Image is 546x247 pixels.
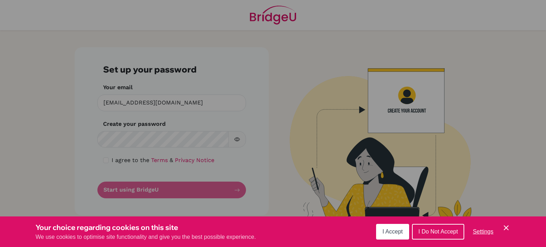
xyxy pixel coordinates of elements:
span: Settings [473,229,493,235]
button: Settings [467,225,499,239]
button: Save and close [502,224,510,232]
button: I Accept [376,224,409,240]
span: I Accept [382,229,403,235]
span: I Do Not Accept [418,229,458,235]
button: I Do Not Accept [412,224,464,240]
h3: Your choice regarding cookies on this site [36,222,256,233]
p: We use cookies to optimise site functionality and give you the best possible experience. [36,233,256,241]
